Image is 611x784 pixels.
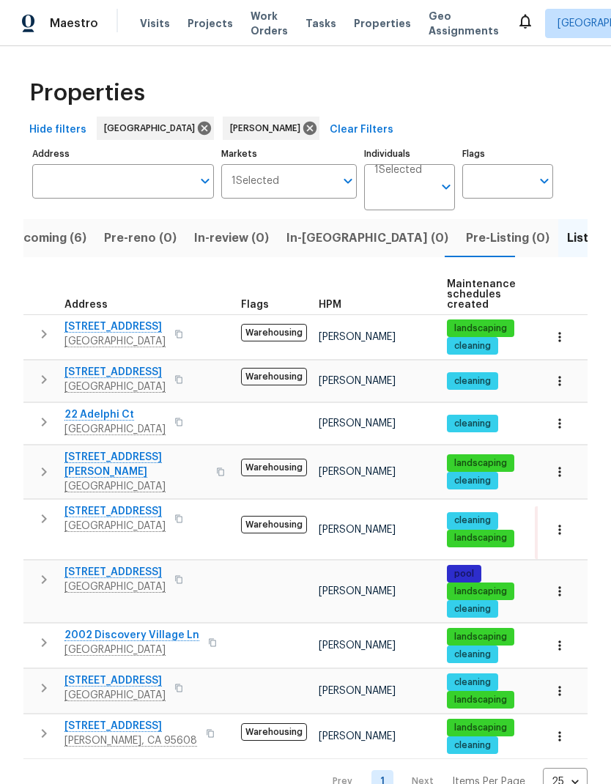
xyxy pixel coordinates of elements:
[448,585,513,598] span: landscaping
[319,525,396,535] span: [PERSON_NAME]
[319,418,396,429] span: [PERSON_NAME]
[448,722,513,734] span: landscaping
[448,532,513,544] span: landscaping
[104,228,177,248] span: Pre-reno (0)
[29,86,145,100] span: Properties
[195,171,215,191] button: Open
[448,739,497,752] span: cleaning
[319,332,396,342] span: [PERSON_NAME]
[338,171,358,191] button: Open
[436,177,456,197] button: Open
[230,121,306,136] span: [PERSON_NAME]
[448,514,497,527] span: cleaning
[448,475,497,487] span: cleaning
[324,117,399,144] button: Clear Filters
[462,149,553,158] label: Flags
[448,418,497,430] span: cleaning
[448,603,497,615] span: cleaning
[319,376,396,386] span: [PERSON_NAME]
[251,9,288,38] span: Work Orders
[23,117,92,144] button: Hide filters
[140,16,170,31] span: Visits
[241,723,307,741] span: Warehousing
[29,121,86,139] span: Hide filters
[330,121,393,139] span: Clear Filters
[448,648,497,661] span: cleaning
[319,731,396,742] span: [PERSON_NAME]
[364,149,455,158] label: Individuals
[319,586,396,596] span: [PERSON_NAME]
[448,676,497,689] span: cleaning
[448,375,497,388] span: cleaning
[221,149,358,158] label: Markets
[223,117,319,140] div: [PERSON_NAME]
[32,149,214,158] label: Address
[319,467,396,477] span: [PERSON_NAME]
[447,279,516,310] span: Maintenance schedules created
[319,300,341,310] span: HPM
[286,228,448,248] span: In-[GEOGRAPHIC_DATA] (0)
[448,694,513,706] span: landscaping
[7,228,86,248] span: Upcoming (6)
[448,340,497,352] span: cleaning
[241,324,307,341] span: Warehousing
[354,16,411,31] span: Properties
[305,18,336,29] span: Tasks
[429,9,499,38] span: Geo Assignments
[232,175,279,188] span: 1 Selected
[241,459,307,476] span: Warehousing
[97,117,214,140] div: [GEOGRAPHIC_DATA]
[64,300,108,310] span: Address
[448,631,513,643] span: landscaping
[448,457,513,470] span: landscaping
[319,686,396,696] span: [PERSON_NAME]
[534,171,555,191] button: Open
[50,16,98,31] span: Maestro
[448,568,480,580] span: pool
[466,228,549,248] span: Pre-Listing (0)
[241,368,307,385] span: Warehousing
[188,16,233,31] span: Projects
[194,228,269,248] span: In-review (0)
[241,300,269,310] span: Flags
[104,121,201,136] span: [GEOGRAPHIC_DATA]
[448,322,513,335] span: landscaping
[241,516,307,533] span: Warehousing
[374,164,422,177] span: 1 Selected
[319,640,396,651] span: [PERSON_NAME]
